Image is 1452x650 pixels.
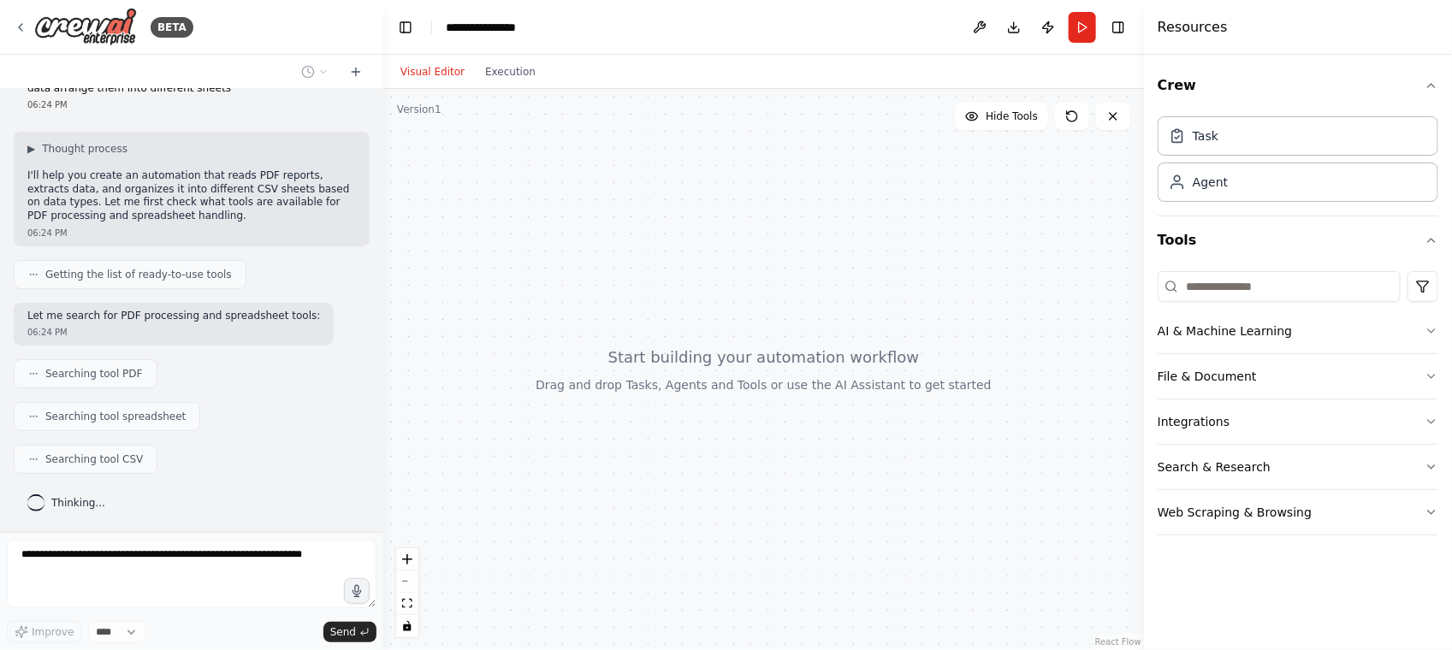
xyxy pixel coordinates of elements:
button: fit view [396,593,418,615]
div: Agent [1193,174,1228,191]
button: Switch to previous chat [294,62,335,82]
button: Visual Editor [390,62,475,82]
p: Let me search for PDF processing and spreadsheet tools: [27,310,320,323]
button: toggle interactivity [396,615,418,637]
span: Getting the list of ready-to-use tools [45,268,232,281]
button: ▶Thought process [27,142,127,156]
span: Searching tool spreadsheet [45,410,186,423]
button: zoom in [396,548,418,570]
button: Hide left sidebar [394,15,418,39]
span: Hide Tools [986,109,1038,123]
button: Crew [1158,62,1438,109]
nav: breadcrumb [446,19,531,36]
h4: Resources [1158,17,1228,38]
button: Tools [1158,216,1438,264]
div: React Flow controls [396,548,418,637]
button: Hide Tools [955,103,1048,130]
span: Improve [32,625,74,639]
div: Crew [1158,109,1438,216]
button: Improve [7,621,81,643]
span: Searching tool PDF [45,367,143,381]
div: 06:24 PM [27,227,356,239]
button: Web Scraping & Browsing [1158,490,1438,535]
a: React Flow attribution [1095,637,1141,647]
div: Version 1 [397,103,442,116]
button: Click to speak your automation idea [344,578,370,604]
div: BETA [151,17,193,38]
div: 06:24 PM [27,98,356,111]
button: Start a new chat [342,62,370,82]
span: Thinking... [51,496,105,510]
button: AI & Machine Learning [1158,309,1438,353]
span: ▶ [27,142,35,156]
span: Searching tool CSV [45,452,143,466]
div: Tools [1158,264,1438,549]
div: 06:24 PM [27,326,320,339]
button: Send [323,622,376,642]
div: Task [1193,127,1218,145]
span: Thought process [42,142,127,156]
button: Hide right sidebar [1106,15,1130,39]
img: Logo [34,8,137,46]
button: Search & Research [1158,445,1438,489]
button: Integrations [1158,399,1438,444]
button: zoom out [396,570,418,593]
button: File & Document [1158,354,1438,399]
button: Execution [475,62,546,82]
span: Send [330,625,356,639]
p: I'll help you create an automation that reads PDF reports, extracts data, and organizes it into d... [27,169,356,222]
